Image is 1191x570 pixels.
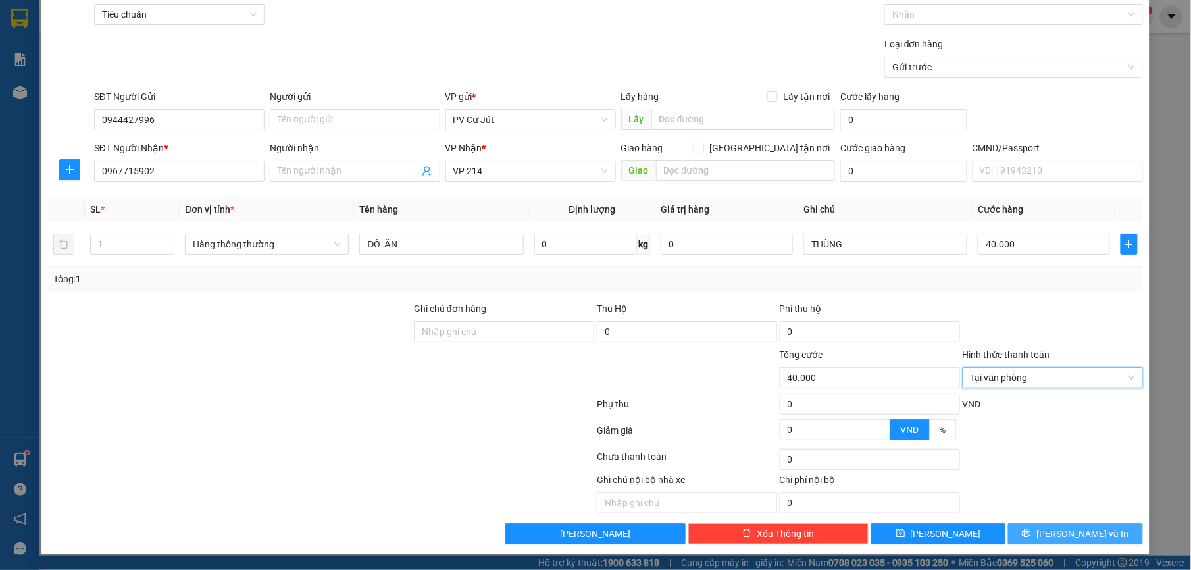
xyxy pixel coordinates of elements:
div: Tổng: 1 [53,272,460,286]
span: PV Cư Jút [45,92,74,99]
div: SĐT Người Gửi [94,90,265,104]
button: [PERSON_NAME] [505,523,686,544]
label: Cước giao hàng [840,143,905,153]
label: Cước lấy hàng [840,91,900,102]
span: Lấy [621,109,651,130]
button: deleteXóa Thông tin [688,523,869,544]
span: Tại văn phòng [971,368,1135,388]
span: Tiêu chuẩn [102,5,257,24]
span: VND [963,399,981,409]
span: printer [1022,529,1031,539]
span: CJ09250148 [133,49,186,59]
input: Dọc đường [656,160,836,181]
span: plus [1121,239,1137,249]
span: Gửi trước [892,57,1134,77]
span: delete [742,529,751,539]
div: CMND/Passport [973,141,1143,155]
button: plus [1121,234,1138,255]
span: [PERSON_NAME] và In [1036,527,1128,541]
th: Ghi chú [798,197,973,222]
span: VP Nhận [445,143,482,153]
span: Nơi nhận: [101,91,122,111]
div: Chi phí nội bộ [780,473,960,492]
div: Phí thu hộ [780,301,960,321]
span: [PERSON_NAME] [561,527,631,541]
div: Người gửi [270,90,440,104]
div: Chưa thanh toán [595,450,778,473]
span: Định lượng [569,204,615,215]
span: VND [901,425,919,435]
div: Giảm giá [595,423,778,446]
span: Giá trị hàng [661,204,709,215]
span: VP 214 [453,161,608,181]
span: Giao hàng [621,143,663,153]
div: Người nhận [270,141,440,155]
div: VP gửi [445,90,616,104]
span: PV Cư Jút [453,110,608,130]
button: save[PERSON_NAME] [871,523,1005,544]
span: Hàng thông thường [193,234,341,254]
strong: CÔNG TY TNHH [GEOGRAPHIC_DATA] 214 QL13 - P.26 - Q.BÌNH THẠNH - TP HCM 1900888606 [34,21,107,70]
input: Cước lấy hàng [840,109,967,130]
button: delete [53,234,74,255]
input: Ghi Chú [803,234,967,255]
input: 0 [661,234,793,255]
span: 16:58:46 [DATE] [125,59,186,69]
span: Lấy tận nơi [778,90,835,104]
span: Lấy hàng [621,91,659,102]
span: Giao [621,160,656,181]
button: plus [59,159,80,180]
span: save [896,529,905,539]
span: kg [637,234,650,255]
span: SL [90,204,101,215]
span: % [940,425,946,435]
input: Dọc đường [651,109,836,130]
strong: BIÊN NHẬN GỬI HÀNG HOÁ [45,79,153,89]
span: [PERSON_NAME] [911,527,981,541]
div: Ghi chú nội bộ nhà xe [597,473,777,492]
span: plus [60,165,80,175]
span: Cước hàng [978,204,1023,215]
input: VD: Bàn, Ghế [359,234,523,255]
div: Phụ thu [595,397,778,420]
span: Tên hàng [359,204,398,215]
span: user-add [422,166,432,176]
button: printer[PERSON_NAME] và In [1008,523,1142,544]
img: logo [13,30,30,63]
input: Ghi chú đơn hàng [414,321,594,342]
span: Tổng cước [780,350,823,360]
span: [GEOGRAPHIC_DATA] tận nơi [704,141,835,155]
div: SĐT Người Nhận [94,141,265,155]
span: Xóa Thông tin [757,527,814,541]
input: Nhập ghi chú [597,492,777,513]
span: Nơi gửi: [13,91,27,111]
span: Thu Hộ [597,303,627,314]
span: Đơn vị tính [185,204,234,215]
label: Loại đơn hàng [884,39,944,49]
label: Hình thức thanh toán [963,350,1050,360]
input: Cước giao hàng [840,161,967,182]
label: Ghi chú đơn hàng [414,303,486,314]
